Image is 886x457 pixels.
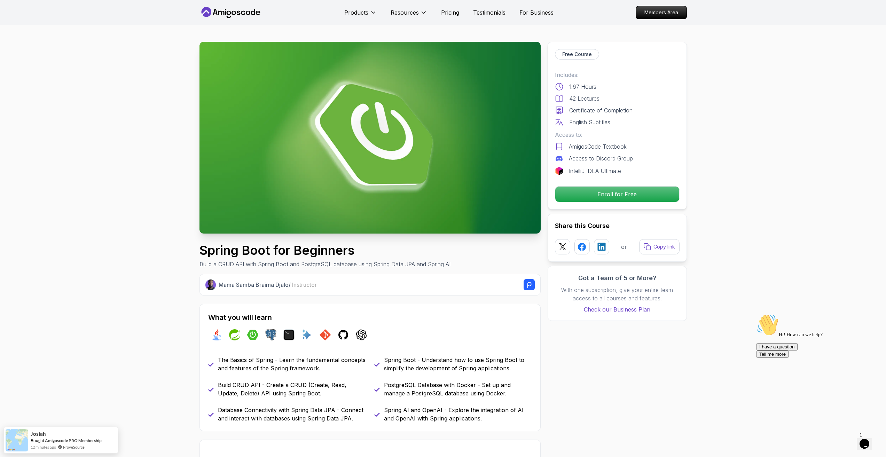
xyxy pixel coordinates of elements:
[219,281,317,289] p: Mama Samba Braima Djalo /
[63,444,85,450] a: ProveSource
[441,8,459,17] a: Pricing
[3,32,44,39] button: I have a question
[211,329,222,340] img: java logo
[384,356,532,372] p: Spring Boot - Understand how to use Spring Boot to simplify the development of Spring applications.
[555,305,680,314] a: Check our Business Plan
[218,381,366,397] p: Build CRUD API - Create a CRUD (Create, Read, Update, Delete) API using Spring Boot.
[555,167,563,175] img: jetbrains logo
[555,187,679,202] p: Enroll for Free
[555,131,680,139] p: Access to:
[555,221,680,231] h2: Share this Course
[265,329,276,340] img: postgres logo
[555,71,680,79] p: Includes:
[283,329,295,340] img: terminal logo
[569,142,627,151] p: AmigosCode Textbook
[519,8,554,17] a: For Business
[555,186,680,202] button: Enroll for Free
[205,279,216,290] img: Nelson Djalo
[384,381,532,397] p: PostgreSQL Database with Docker - Set up and manage a PostgreSQL database using Docker.
[3,39,35,47] button: Tell me more
[344,8,377,22] button: Products
[356,329,367,340] img: chatgpt logo
[391,8,427,22] button: Resources
[208,313,532,322] h2: What you will learn
[229,329,240,340] img: spring logo
[653,243,675,250] p: Copy link
[569,167,621,175] p: IntelliJ IDEA Ultimate
[569,118,610,126] p: English Subtitles
[857,429,879,450] iframe: chat widget
[338,329,349,340] img: github logo
[320,329,331,340] img: git logo
[636,6,687,19] p: Members Area
[199,243,450,257] h1: Spring Boot for Beginners
[636,6,687,19] a: Members Area
[292,281,317,288] span: Instructor
[621,243,627,251] p: or
[3,21,69,26] span: Hi! How can we help?
[754,311,879,426] iframe: chat widget
[562,51,592,58] p: Free Course
[569,106,633,115] p: Certificate of Completion
[3,3,25,25] img: :wave:
[199,42,541,234] img: spring-boot-for-beginners_thumbnail
[6,429,28,451] img: provesource social proof notification image
[247,329,258,340] img: spring-boot logo
[199,260,450,268] p: Build a CRUD API with Spring Boot and PostgreSQL database using Spring Data JPA and Spring AI
[384,406,532,423] p: Spring AI and OpenAI - Explore the integration of AI and OpenAI with Spring applications.
[31,438,44,443] span: Bought
[218,406,366,423] p: Database Connectivity with Spring Data JPA - Connect and interact with databases using Spring Dat...
[555,273,680,283] h3: Got a Team of 5 or More?
[473,8,505,17] a: Testimonials
[45,438,102,443] a: Amigoscode PRO Membership
[31,431,46,437] span: josiah
[3,3,128,47] div: 👋Hi! How can we help?I have a questionTell me more
[569,94,599,103] p: 42 Lectures
[301,329,313,340] img: ai logo
[31,444,56,450] span: 12 minutes ago
[569,82,596,91] p: 1.67 Hours
[391,8,419,17] p: Resources
[639,239,680,254] button: Copy link
[569,154,633,163] p: Access to Discord Group
[218,356,366,372] p: The Basics of Spring - Learn the fundamental concepts and features of the Spring framework.
[344,8,368,17] p: Products
[555,286,680,302] p: With one subscription, give your entire team access to all courses and features.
